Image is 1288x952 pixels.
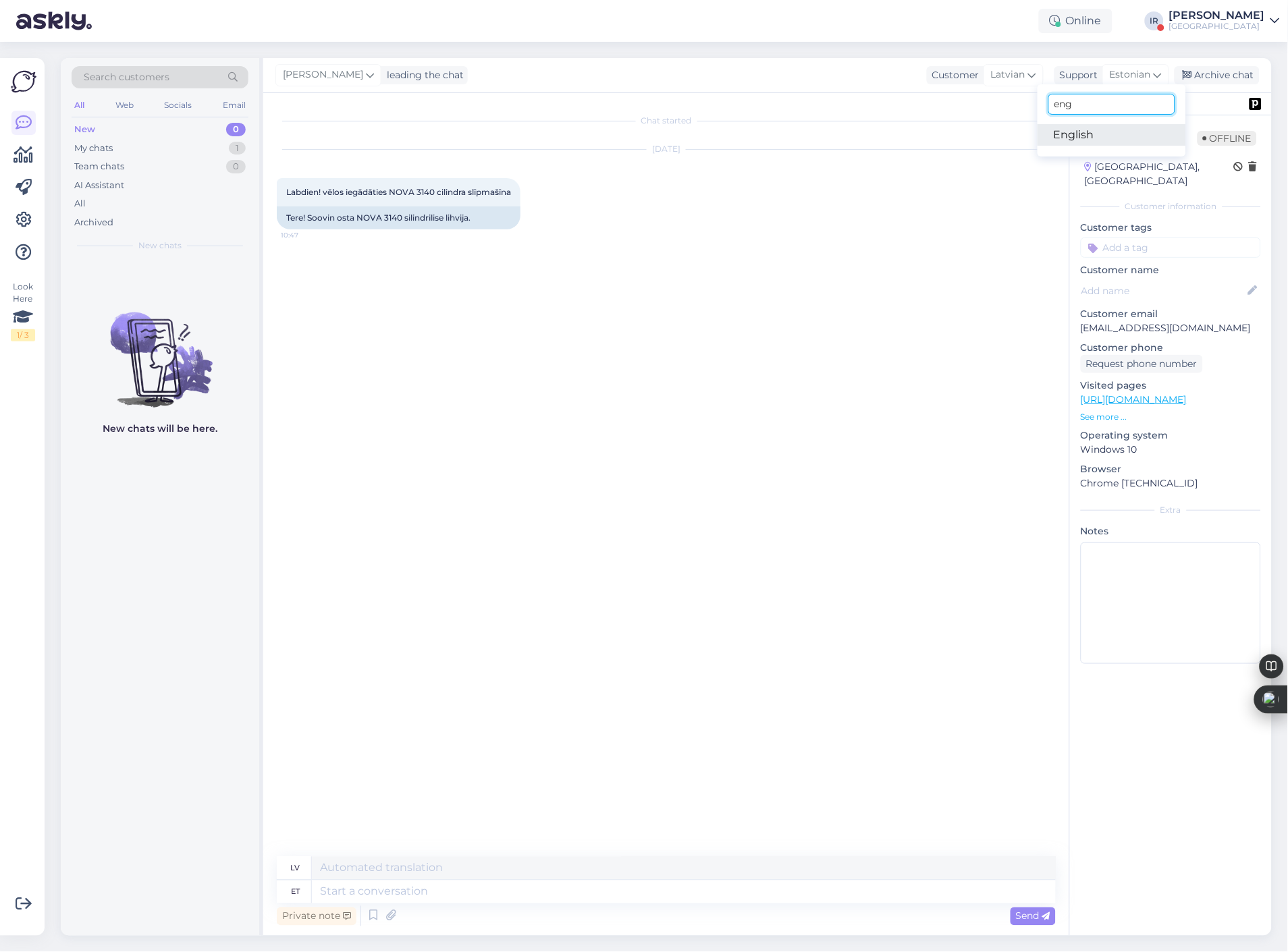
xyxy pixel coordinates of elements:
[1081,393,1187,405] a: [URL][DOMAIN_NAME]
[138,240,182,252] span: New chats
[220,96,248,114] div: Email
[1054,68,1098,82] div: Support
[1175,66,1260,84] div: Archive chat
[1081,321,1261,335] p: [EMAIL_ADDRESS][DOMAIN_NAME]
[277,907,356,926] div: Private note
[1169,10,1265,21] div: [PERSON_NAME]
[1081,476,1261,491] p: Chrome [TECHNICAL_ID]
[1038,124,1186,146] a: English
[11,281,35,341] div: Look Here
[281,230,331,240] span: 10:47
[74,160,124,173] div: Team chats
[226,160,246,173] div: 0
[103,422,217,436] p: New chats will be here.
[1169,21,1265,32] div: [GEOGRAPHIC_DATA]
[1085,160,1234,188] div: [GEOGRAPHIC_DATA], [GEOGRAPHIC_DATA]
[1081,263,1261,277] p: Customer name
[283,67,363,82] span: [PERSON_NAME]
[291,880,300,903] div: et
[1081,355,1203,373] div: Request phone number
[74,142,113,155] div: My chats
[277,206,520,229] div: Tere! Soovin osta NOVA 3140 silindrilise lihvija.
[381,68,464,82] div: leading the chat
[74,197,86,211] div: All
[226,123,246,136] div: 0
[1198,131,1257,146] span: Offline
[1081,379,1261,393] p: Visited pages
[1039,9,1112,33] div: Online
[1081,428,1261,443] p: Operating system
[74,123,95,136] div: New
[286,187,511,197] span: Labdien! vēlos iegādāties NOVA 3140 cilindra slīpmašīna
[1081,307,1261,321] p: Customer email
[1081,443,1261,457] p: Windows 10
[1081,504,1261,516] div: Extra
[61,288,259,410] img: No chats
[1081,462,1261,476] p: Browser
[1250,98,1262,110] img: pd
[1081,221,1261,235] p: Customer tags
[1081,411,1261,423] p: See more ...
[1145,11,1164,30] div: IR
[927,68,980,82] div: Customer
[1081,341,1261,355] p: Customer phone
[1110,67,1151,82] span: Estonian
[1169,10,1280,32] a: [PERSON_NAME][GEOGRAPHIC_DATA]
[72,96,87,114] div: All
[1081,283,1245,298] input: Add name
[291,857,300,880] div: lv
[229,142,246,155] div: 1
[1081,237,1261,258] input: Add a tag
[1016,910,1050,922] span: Send
[1081,200,1261,213] div: Customer information
[1081,524,1261,538] p: Notes
[11,69,36,94] img: Askly Logo
[84,70,169,84] span: Search customers
[991,67,1025,82] span: Latvian
[277,143,1056,155] div: [DATE]
[74,179,124,192] div: AI Assistant
[74,216,113,229] div: Archived
[1048,94,1175,115] input: Type to filter...
[11,329,35,341] div: 1 / 3
[113,96,136,114] div: Web
[277,115,1056,127] div: Chat started
[161,96,194,114] div: Socials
